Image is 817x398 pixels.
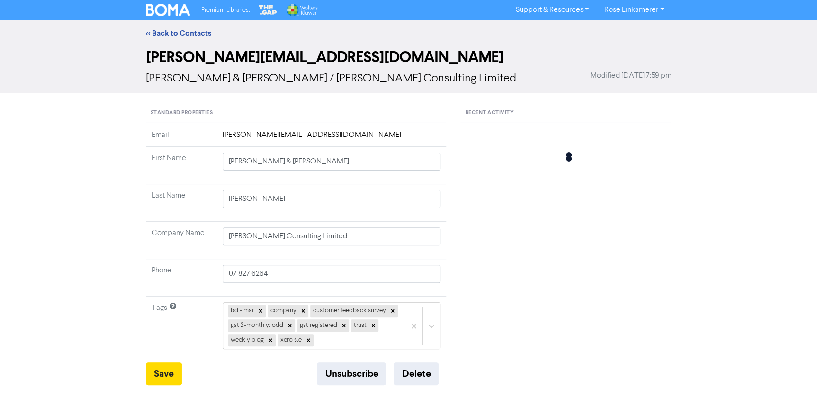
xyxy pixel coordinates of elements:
[590,70,672,81] span: Modified [DATE] 7:59 pm
[596,2,671,18] a: Rose Einkamerer
[317,362,386,385] button: Unsubscribe
[146,259,217,297] td: Phone
[146,48,672,66] h2: [PERSON_NAME][EMAIL_ADDRESS][DOMAIN_NAME]
[146,297,217,362] td: Tags
[286,4,318,16] img: Wolters Kluwer
[146,222,217,259] td: Company Name
[268,305,298,317] div: company
[228,319,285,332] div: gst 2-monthly: odd
[770,353,817,398] iframe: Chat Widget
[146,73,516,84] span: [PERSON_NAME] & [PERSON_NAME] / [PERSON_NAME] Consulting Limited
[146,104,447,122] div: Standard Properties
[146,184,217,222] td: Last Name
[508,2,596,18] a: Support & Resources
[146,147,217,184] td: First Name
[228,334,265,346] div: weekly blog
[146,129,217,147] td: Email
[278,334,303,346] div: xero s.e
[146,4,190,16] img: BOMA Logo
[351,319,368,332] div: trust
[217,129,447,147] td: [PERSON_NAME][EMAIL_ADDRESS][DOMAIN_NAME]
[460,104,671,122] div: Recent Activity
[146,362,182,385] button: Save
[257,4,278,16] img: The Gap
[310,305,387,317] div: customer feedback survey
[228,305,255,317] div: bd - mar
[394,362,439,385] button: Delete
[201,7,250,13] span: Premium Libraries:
[297,319,339,332] div: gst registered
[146,28,211,38] a: << Back to Contacts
